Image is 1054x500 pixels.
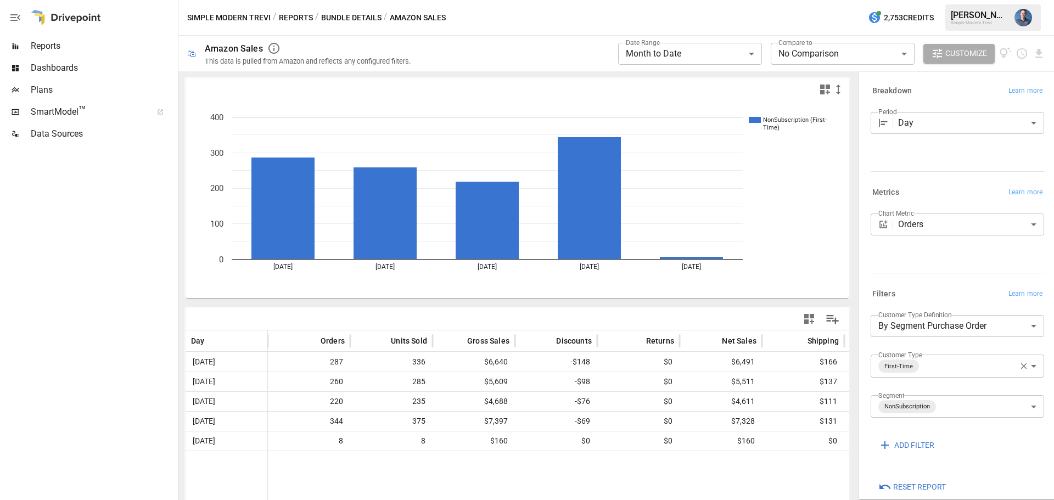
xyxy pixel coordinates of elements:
[273,431,345,451] span: 8
[205,57,411,65] div: This data is pulled from Amazon and reflects any configured filters.
[767,431,839,451] span: $0
[520,372,592,391] span: -$98
[210,113,223,122] text: 400
[315,11,319,25] div: /
[820,307,845,332] button: Manage Columns
[273,372,345,391] span: 260
[880,360,917,373] span: First-Time
[603,412,674,431] span: $0
[872,187,899,199] h6: Metrics
[384,11,388,25] div: /
[438,392,509,411] span: $4,688
[923,44,995,64] button: Customize
[646,335,674,346] span: Returns
[438,431,509,451] span: $160
[279,11,313,25] button: Reports
[540,333,555,349] button: Sort
[1008,289,1042,300] span: Learn more
[556,335,592,346] span: Discounts
[31,127,176,141] span: Data Sources
[273,392,345,411] span: 220
[206,333,221,349] button: Sort
[767,392,839,411] span: $111
[356,372,427,391] span: 285
[872,85,912,97] h6: Breakdown
[191,392,262,411] span: [DATE]
[763,124,780,131] text: Time)
[191,431,262,451] span: [DATE]
[273,11,277,25] div: /
[871,435,942,455] button: ADD FILTER
[626,38,660,47] label: Date Range
[210,183,223,193] text: 200
[520,412,592,431] span: -$69
[191,352,262,372] span: [DATE]
[705,333,721,349] button: Sort
[771,43,915,65] div: No Comparison
[321,11,382,25] button: Bundle Details
[520,392,592,411] span: -$76
[722,335,756,346] span: Net Sales
[884,11,934,25] span: 2,753 Credits
[682,263,701,271] text: [DATE]
[191,412,262,431] span: [DATE]
[186,100,841,298] svg: A chart.
[1016,47,1028,60] button: Schedule report
[1014,9,1032,26] img: Mike Beckham
[210,148,223,158] text: 300
[878,310,952,319] label: Customer Type Definition
[520,352,592,372] span: -$148
[438,372,509,391] span: $5,609
[31,83,176,97] span: Plans
[191,372,262,391] span: [DATE]
[273,352,345,372] span: 287
[187,48,196,59] div: 🛍
[1008,2,1039,33] button: Mike Beckham
[685,372,756,391] span: $5,511
[356,431,427,451] span: 8
[603,431,674,451] span: $0
[1008,86,1042,97] span: Learn more
[898,214,1044,235] div: Orders
[945,47,987,60] span: Customize
[767,372,839,391] span: $137
[438,412,509,431] span: $7,397
[630,333,645,349] button: Sort
[356,412,427,431] span: 375
[880,400,934,413] span: NonSubscription
[893,480,946,494] span: Reset Report
[1008,187,1042,198] span: Learn more
[767,412,839,431] span: $131
[603,392,674,411] span: $0
[999,44,1012,64] button: View documentation
[520,431,592,451] span: $0
[951,20,1008,25] div: Simple Modern Trevi
[273,412,345,431] span: 344
[1033,47,1045,60] button: Download report
[219,255,223,265] text: 0
[898,112,1044,134] div: Day
[878,391,904,400] label: Segment
[205,43,263,54] div: Amazon Sales
[210,219,223,229] text: 100
[304,333,319,349] button: Sort
[778,38,812,47] label: Compare to
[871,315,1044,337] div: By Segment Purchase Order
[763,116,827,123] text: NonSubscription (First-
[871,477,954,497] button: Reset Report
[878,107,897,116] label: Period
[467,335,509,346] span: Gross Sales
[791,333,806,349] button: Sort
[603,352,674,372] span: $0
[191,335,205,346] span: Day
[31,105,145,119] span: SmartModel
[356,392,427,411] span: 235
[685,352,756,372] span: $6,491
[31,40,176,53] span: Reports
[878,350,922,359] label: Customer Type
[451,333,466,349] button: Sort
[685,412,756,431] span: $7,328
[31,61,176,75] span: Dashboards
